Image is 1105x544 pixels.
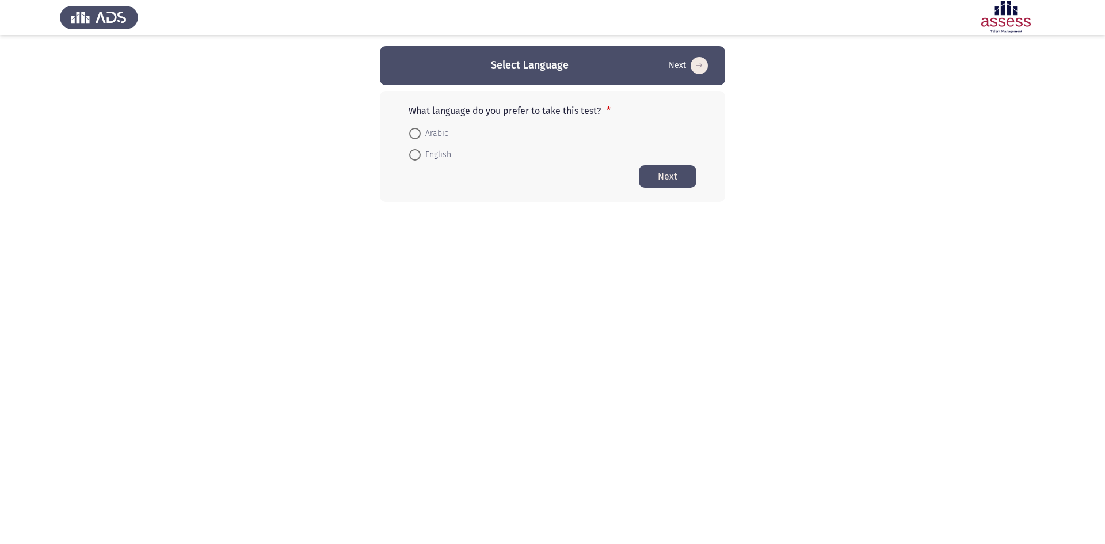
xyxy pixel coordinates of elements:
img: Assessment logo of ASSESS Focus 4 Module Assessment (EN/AR) (Advanced - IB) [967,1,1045,33]
button: Start assessment [665,56,711,75]
p: What language do you prefer to take this test? [409,105,696,116]
h3: Select Language [491,58,569,73]
img: Assess Talent Management logo [60,1,138,33]
span: Arabic [421,127,448,140]
span: English [421,148,451,162]
button: Start assessment [639,165,696,188]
